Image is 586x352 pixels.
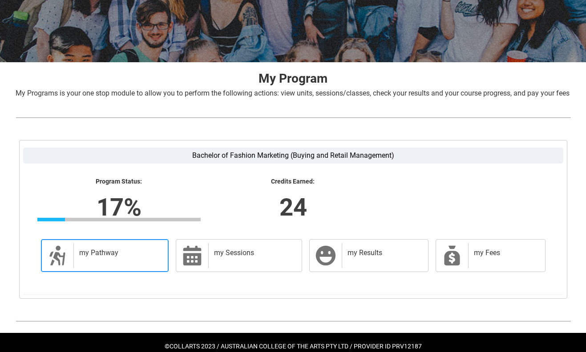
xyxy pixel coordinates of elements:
a: my Results [309,239,428,272]
lightning-formatted-number: 24 [154,189,432,225]
span: My Payments [441,245,463,266]
lightning-formatted-text: Program Status: [37,178,201,186]
span: My Programs is your one stop module to allow you to perform the following actions: view units, se... [16,89,570,97]
label: Bachelor of Fashion Marketing (Buying and Retail Management) [23,148,563,164]
h2: my Fees [474,248,536,257]
a: my Fees [436,239,546,272]
h2: my Pathway [79,248,160,257]
a: my Pathway [41,239,169,272]
div: Progress Bar [37,218,201,221]
span: Description of icon when needed [47,245,68,266]
img: REDU_GREY_LINE [16,316,571,326]
h2: my Sessions [214,248,293,257]
strong: My Program [259,71,327,86]
lightning-formatted-text: Credits Earned: [211,178,375,186]
a: my Sessions [176,239,302,272]
h2: my Results [348,248,419,257]
img: REDU_GREY_LINE [16,113,571,122]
